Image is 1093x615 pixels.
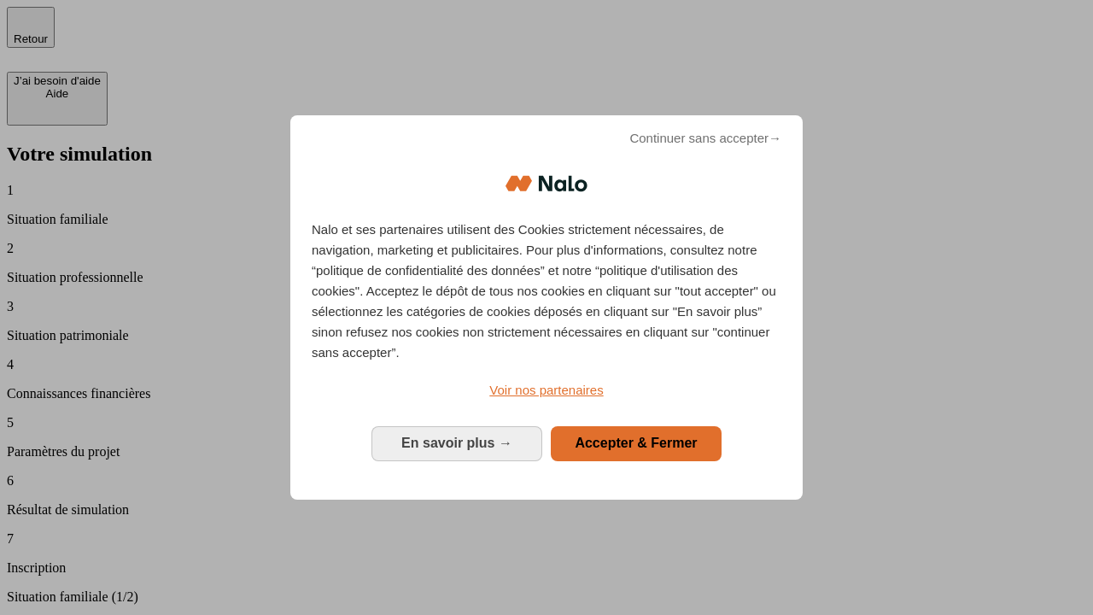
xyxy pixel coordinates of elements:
[551,426,722,460] button: Accepter & Fermer: Accepter notre traitement des données et fermer
[629,128,781,149] span: Continuer sans accepter→
[371,426,542,460] button: En savoir plus: Configurer vos consentements
[312,220,781,363] p: Nalo et ses partenaires utilisent des Cookies strictement nécessaires, de navigation, marketing e...
[312,380,781,401] a: Voir nos partenaires
[575,436,697,450] span: Accepter & Fermer
[506,158,587,209] img: Logo
[401,436,512,450] span: En savoir plus →
[489,383,603,397] span: Voir nos partenaires
[290,115,803,499] div: Bienvenue chez Nalo Gestion du consentement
